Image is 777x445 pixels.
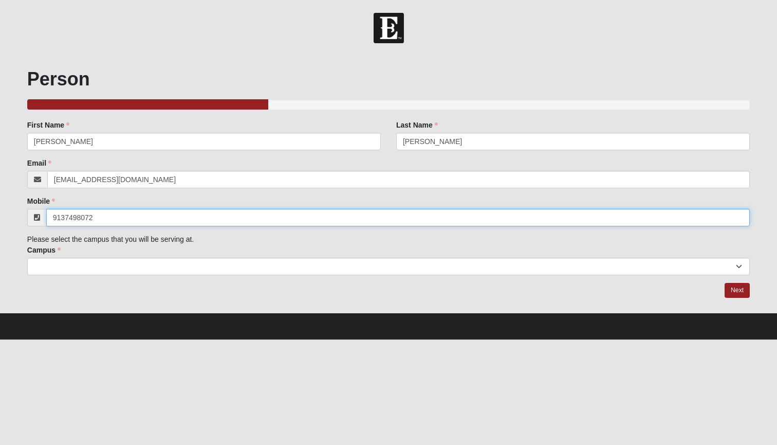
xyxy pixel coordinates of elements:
[27,196,55,206] label: Mobile
[374,13,404,43] img: Church of Eleven22 Logo
[725,283,750,298] a: Next
[27,120,750,275] div: Please select the campus that you will be serving at.
[27,245,61,255] label: Campus
[396,120,438,130] label: Last Name
[27,68,750,90] h1: Person
[27,158,51,168] label: Email
[27,120,69,130] label: First Name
